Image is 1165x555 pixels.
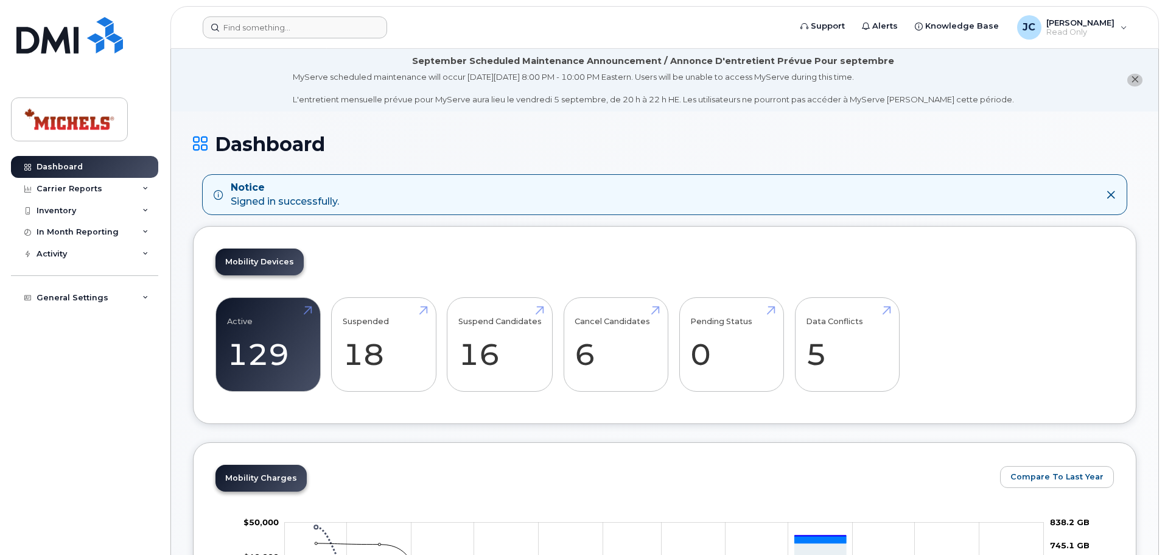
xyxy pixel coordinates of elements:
[1127,74,1142,87] button: close notification
[193,133,1136,155] h1: Dashboard
[293,71,1014,105] div: MyServe scheduled maintenance will occur [DATE][DATE] 8:00 PM - 10:00 PM Eastern. Users will be u...
[343,305,425,385] a: Suspended 18
[575,305,657,385] a: Cancel Candidates 6
[243,517,279,527] g: $0
[243,517,279,527] tspan: $50,000
[215,465,307,492] a: Mobility Charges
[215,249,304,275] a: Mobility Devices
[1050,540,1090,550] tspan: 745.1 GB
[1000,466,1114,488] button: Compare To Last Year
[231,181,339,195] strong: Notice
[412,55,894,68] div: September Scheduled Maintenance Announcement / Annonce D'entretient Prévue Pour septembre
[231,181,339,209] div: Signed in successfully.
[1050,517,1090,527] tspan: 838.2 GB
[458,305,542,385] a: Suspend Candidates 16
[227,305,309,385] a: Active 129
[806,305,888,385] a: Data Conflicts 5
[1010,471,1104,483] span: Compare To Last Year
[690,305,772,385] a: Pending Status 0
